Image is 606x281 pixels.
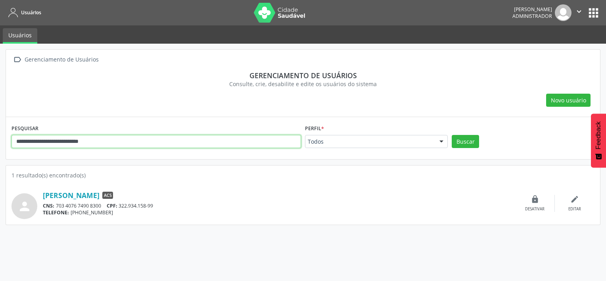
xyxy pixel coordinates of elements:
div: Gerenciamento de Usuários [23,54,100,65]
i: lock [531,195,539,204]
i:  [575,7,583,16]
div: [PHONE_NUMBER] [43,209,515,216]
div: [PERSON_NAME] [512,6,552,13]
div: Desativar [525,206,545,212]
div: Consulte, crie, desabilite e edite os usuários do sistema [17,80,589,88]
a: Usuários [6,6,41,19]
i: edit [570,195,579,204]
span: ACS [102,192,113,199]
span: CNS: [43,202,54,209]
span: Novo usuário [551,96,586,104]
a:  Gerenciamento de Usuários [12,54,100,65]
span: CPF: [107,202,117,209]
i: person [17,199,32,214]
label: Perfil [305,123,324,135]
label: PESQUISAR [12,123,38,135]
span: Usuários [21,9,41,16]
span: TELEFONE: [43,209,69,216]
i:  [12,54,23,65]
div: Gerenciamento de usuários [17,71,589,80]
button: Feedback - Mostrar pesquisa [591,114,606,167]
span: Administrador [512,13,552,19]
img: img [555,4,571,21]
div: 703 4076 7490 8300 322.934.158-99 [43,202,515,209]
button:  [571,4,587,21]
div: Editar [568,206,581,212]
button: Novo usuário [546,94,591,107]
span: Todos [308,138,431,146]
button: Buscar [452,135,479,148]
a: Usuários [3,28,37,44]
a: [PERSON_NAME] [43,191,100,200]
div: 1 resultado(s) encontrado(s) [12,171,594,179]
span: Feedback [595,121,602,149]
button: apps [587,6,600,20]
